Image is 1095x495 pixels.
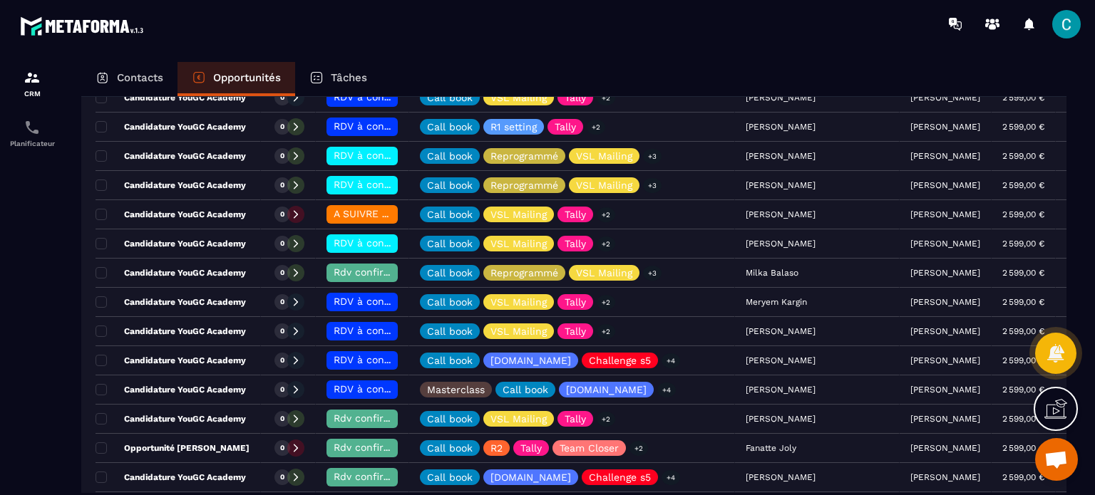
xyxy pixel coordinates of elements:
[24,69,41,86] img: formation
[331,71,367,84] p: Tâches
[1002,268,1044,278] p: 2 599,00 €
[334,325,426,336] span: RDV à confimer ❓
[910,209,980,219] p: [PERSON_NAME]
[1002,443,1044,453] p: 2 599,00 €
[280,443,284,453] p: 0
[910,297,980,307] p: [PERSON_NAME]
[1002,151,1044,161] p: 2 599,00 €
[96,442,250,454] p: Opportunité [PERSON_NAME]
[334,412,414,424] span: Rdv confirmé ✅
[1002,472,1044,482] p: 2 599,00 €
[96,179,246,191] p: Candidature YouGC Academy
[589,355,651,365] p: Challenge s5
[490,239,547,249] p: VSL Mailing
[427,297,473,307] p: Call book
[280,93,284,103] p: 0
[427,472,473,482] p: Call book
[1002,180,1044,190] p: 2 599,00 €
[280,122,284,132] p: 0
[490,443,503,453] p: R2
[597,236,615,251] p: +2
[4,90,61,98] p: CRM
[96,413,246,424] p: Candidature YouGC Academy
[427,151,473,161] p: Call book
[490,180,558,190] p: Reprogrammé
[334,91,426,103] span: RDV à confimer ❓
[490,297,547,307] p: VSL Mailing
[490,414,547,424] p: VSL Mailing
[280,326,284,336] p: 0
[643,149,662,164] p: +3
[117,71,163,84] p: Contacts
[1002,385,1044,395] p: 2 599,00 €
[565,414,586,424] p: Tally
[280,151,284,161] p: 0
[24,119,41,136] img: scheduler
[280,355,284,365] p: 0
[566,385,647,395] p: [DOMAIN_NAME]
[1002,239,1044,249] p: 2 599,00 €
[1035,438,1078,481] div: Ouvrir le chat
[576,180,632,190] p: VSL Mailing
[334,150,453,161] span: RDV à conf. A RAPPELER
[96,121,246,132] p: Candidature YouGC Academy
[280,297,284,307] p: 0
[910,93,980,103] p: [PERSON_NAME]
[910,385,980,395] p: [PERSON_NAME]
[4,58,61,108] a: formationformationCRM
[576,268,632,278] p: VSL Mailing
[910,326,980,336] p: [PERSON_NAME]
[96,209,246,220] p: Candidature YouGC Academy
[178,62,295,96] a: Opportunités
[427,414,473,424] p: Call book
[280,180,284,190] p: 0
[1002,93,1044,103] p: 2 599,00 €
[910,122,980,132] p: [PERSON_NAME]
[334,471,414,482] span: Rdv confirmé ✅
[560,443,619,453] p: Team Closer
[910,239,980,249] p: [PERSON_NAME]
[1002,122,1044,132] p: 2 599,00 €
[910,151,980,161] p: [PERSON_NAME]
[427,93,473,103] p: Call book
[589,472,651,482] p: Challenge s5
[96,267,246,278] p: Candidature YouGC Academy
[597,324,615,339] p: +2
[1002,326,1044,336] p: 2 599,00 €
[490,93,547,103] p: VSL Mailing
[1002,209,1044,219] p: 2 599,00 €
[643,266,662,281] p: +3
[565,209,586,219] p: Tally
[427,180,473,190] p: Call book
[334,296,426,307] span: RDV à confimer ❓
[427,355,473,365] p: Call book
[427,443,473,453] p: Call book
[4,140,61,147] p: Planificateur
[910,355,980,365] p: [PERSON_NAME]
[490,122,537,132] p: R1 setting
[1002,297,1044,307] p: 2 599,00 €
[427,122,473,132] p: Call book
[662,470,680,485] p: +4
[427,239,473,249] p: Call book
[520,443,542,453] p: Tally
[576,151,632,161] p: VSL Mailing
[657,382,676,397] p: +4
[503,385,548,395] p: Call book
[334,442,414,453] span: Rdv confirmé ✅
[490,355,571,365] p: [DOMAIN_NAME]
[334,120,426,132] span: RDV à confimer ❓
[295,62,381,96] a: Tâches
[213,71,281,84] p: Opportunités
[334,179,453,190] span: RDV à conf. A RAPPELER
[96,471,246,483] p: Candidature YouGC Academy
[96,296,246,308] p: Candidature YouGC Academy
[280,385,284,395] p: 0
[427,268,473,278] p: Call book
[96,325,246,337] p: Candidature YouGC Academy
[81,62,178,96] a: Contacts
[96,150,246,162] p: Candidature YouGC Academy
[280,472,284,482] p: 0
[427,385,485,395] p: Masterclass
[96,238,246,249] p: Candidature YouGC Academy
